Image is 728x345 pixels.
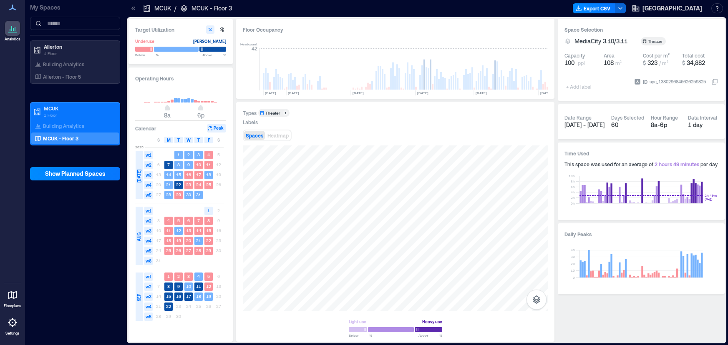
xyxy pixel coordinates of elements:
[651,114,678,121] div: Hour Range
[166,304,171,309] text: 22
[176,172,181,177] text: 15
[540,91,552,95] text: [DATE]
[564,230,718,238] h3: Daily Peaks
[267,132,289,138] span: Heatmap
[166,238,171,243] text: 18
[349,317,366,326] div: Light use
[44,43,114,50] p: Allerton
[3,312,23,338] a: Settings
[176,294,181,299] text: 16
[647,59,657,66] span: 323
[174,4,176,12] p: /
[186,192,191,197] text: 30
[206,284,211,289] text: 12
[135,37,154,45] div: Underuse
[207,152,210,157] text: 4
[265,91,276,95] text: [DATE]
[246,132,263,138] span: Spaces
[166,172,171,177] text: 14
[166,182,171,187] text: 21
[144,312,153,321] span: w5
[196,238,201,243] text: 21
[176,192,181,197] text: 29
[187,274,190,279] text: 3
[177,274,180,279] text: 2
[571,248,575,252] tspan: 40
[659,60,668,66] span: / m²
[167,137,171,143] span: M
[176,228,181,233] text: 12
[353,91,364,95] text: [DATE]
[193,37,226,45] div: [PERSON_NAME]
[564,59,600,67] button: 100 ppl
[144,237,153,245] span: w4
[144,151,153,159] span: w1
[197,274,200,279] text: 4
[177,218,180,223] text: 5
[186,182,191,187] text: 23
[136,294,142,301] span: SEP
[5,331,20,336] p: Settings
[574,37,627,45] span: MediaCity 3.10/3.11
[207,274,210,279] text: 5
[144,181,153,189] span: w4
[135,145,144,150] span: 2025
[43,135,78,142] p: MCUK - Floor 3
[243,110,257,116] div: Types
[30,3,120,12] p: My Spaces
[43,61,84,67] p: Building Analytics
[217,137,220,143] span: S
[196,162,201,167] text: 10
[176,238,181,243] text: 19
[564,81,595,92] span: + Add label
[641,37,676,45] button: Theater
[135,52,159,57] span: Below %
[167,162,170,167] text: 7
[207,124,226,132] button: Peak
[688,121,718,129] div: 1 day
[136,170,142,182] span: [DATE]
[177,137,180,143] span: T
[604,52,615,59] div: Area
[144,227,153,235] span: w3
[186,294,191,299] text: 17
[643,52,670,59] div: Cost per m²
[135,74,226,82] h3: Operating Hours
[186,284,191,289] text: 10
[176,248,181,253] text: 26
[176,182,181,187] text: 22
[564,59,574,67] span: 100
[166,228,171,233] text: 11
[187,152,190,157] text: 2
[615,60,622,66] span: m²
[144,292,153,301] span: w3
[643,77,647,86] span: ID
[642,4,702,12] span: [GEOGRAPHIC_DATA]
[682,60,685,66] span: $
[649,77,707,86] div: spc_1380296846626259825
[206,294,211,299] text: 19
[206,172,211,177] text: 18
[177,152,180,157] text: 1
[164,112,171,119] span: 8a
[197,152,200,157] text: 3
[687,59,705,66] span: 34,882
[157,137,160,143] span: S
[144,161,153,169] span: w2
[208,137,210,143] span: F
[177,284,180,289] text: 9
[648,38,664,44] div: Theater
[573,3,615,13] button: Export CSV
[191,4,232,12] p: MCUK - Floor 3
[571,262,575,266] tspan: 20
[136,232,142,241] span: AUG
[144,247,153,255] span: w5
[207,218,210,223] text: 8
[197,218,200,223] text: 7
[43,73,81,80] p: Allerton - Floor 5
[1,285,24,311] a: Floorplans
[206,238,211,243] text: 22
[571,190,575,194] tspan: 4h
[571,201,575,205] tspan: 0h
[682,52,705,59] div: Total cost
